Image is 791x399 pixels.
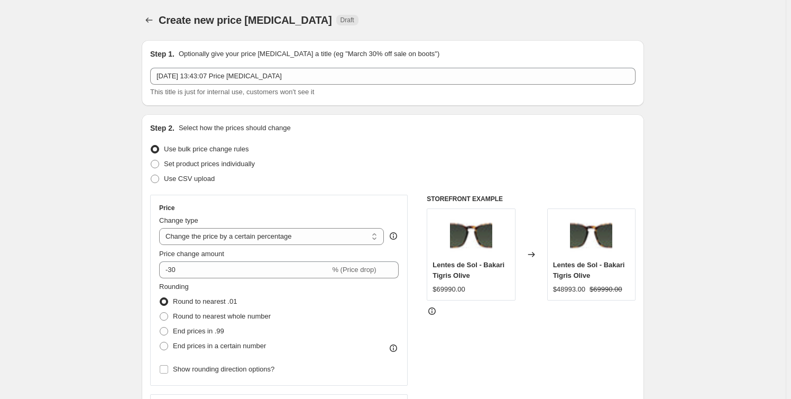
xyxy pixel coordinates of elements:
[179,49,439,59] p: Optionally give your price [MEDICAL_DATA] a title (eg "March 30% off sale on boots")
[450,214,492,257] img: bakari-tigris-olive-frontal_1280x_progressive_jpg_80x.jpg
[142,13,157,28] button: Price change jobs
[553,261,625,279] span: Lentes de Sol - Bakari Tigris Olive
[433,284,465,295] div: $69990.00
[173,365,274,373] span: Show rounding direction options?
[179,123,291,133] p: Select how the prices should change
[159,283,189,291] span: Rounding
[150,49,174,59] h2: Step 1.
[150,123,174,133] h2: Step 2.
[590,284,622,295] strike: $69990.00
[553,284,585,295] div: $48993.00
[427,195,636,203] h6: STOREFRONT EXAMPLE
[150,88,314,96] span: This title is just for internal use, customers won't see it
[164,145,249,153] span: Use bulk price change rules
[150,68,636,85] input: 30% off holiday sale
[159,261,330,278] input: -15
[332,266,376,274] span: % (Price drop)
[433,261,504,279] span: Lentes de Sol - Bakari Tigris Olive
[173,297,237,305] span: Round to nearest .01
[159,216,198,224] span: Change type
[570,214,612,257] img: bakari-tigris-olive-frontal_1280x_progressive_jpg_80x.jpg
[159,250,224,258] span: Price change amount
[173,342,266,350] span: End prices in a certain number
[159,204,174,212] h3: Price
[164,175,215,183] span: Use CSV upload
[159,14,332,26] span: Create new price [MEDICAL_DATA]
[173,327,224,335] span: End prices in .99
[164,160,255,168] span: Set product prices individually
[341,16,354,24] span: Draft
[388,231,399,241] div: help
[173,312,271,320] span: Round to nearest whole number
